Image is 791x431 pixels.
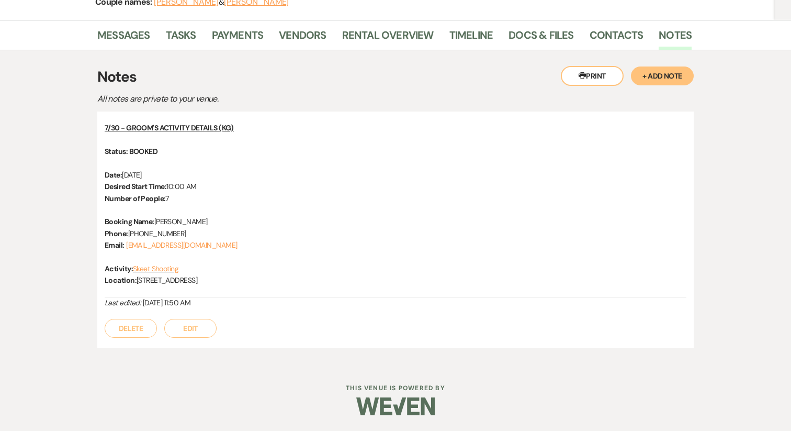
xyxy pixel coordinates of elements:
strong: Location: [105,275,137,285]
button: + Add Note [631,67,694,85]
button: Print [561,66,624,86]
a: Tasks [166,27,196,50]
span: 7 [165,194,168,203]
a: Payments [212,27,264,50]
u: 7/30 - GROOM'S ACTIVITY DETAILS (KG) [105,123,234,132]
strong: Activity: [105,264,133,273]
a: Vendors [279,27,326,50]
a: Docs & Files [508,27,573,50]
span: [DATE] [122,170,142,180]
p: All notes are private to your venue. [97,92,464,106]
a: Notes [659,27,692,50]
a: [EMAIL_ADDRESS][DOMAIN_NAME] [126,240,237,250]
div: [DATE] 11:50 AM [105,297,686,308]
strong: Number of People: [105,194,165,203]
span: [PHONE_NUMBER] [128,229,186,238]
strong: Date: [105,170,122,180]
a: Rental Overview [342,27,434,50]
strong: Desired Start Time: [105,182,166,191]
a: Timeline [449,27,493,50]
strong: Phone: [105,229,128,238]
img: Weven Logo [356,388,435,425]
a: Skeet Shooting [133,264,178,273]
span: [PERSON_NAME] [154,217,208,226]
a: Messages [97,27,150,50]
strong: Status: BOOKED [105,147,157,156]
i: Last edited: [105,298,141,307]
h3: Notes [97,66,694,88]
span: [STREET_ADDRESS] [137,275,197,285]
strong: Booking Name: [105,217,154,226]
button: Edit [164,319,217,338]
strong: Email: [105,240,125,250]
a: Contacts [590,27,643,50]
button: Delete [105,319,157,338]
span: 10:00 AM [166,182,197,191]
